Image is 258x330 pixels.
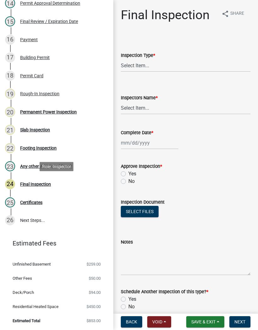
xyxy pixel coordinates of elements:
label: Yes [128,170,136,178]
span: Deck/Porch [13,290,34,294]
label: Complete Date [121,131,153,135]
span: Void [152,319,162,324]
i: share [222,10,229,18]
span: Next [234,319,245,324]
input: mm/dd/yyyy [121,136,178,149]
span: $50.00 [89,276,101,280]
label: Inspectors Name [121,96,158,100]
button: Save & Exit [186,316,224,327]
div: Final Inspection [20,182,51,186]
span: Back [126,319,137,324]
label: Yes [128,295,136,303]
span: $853.00 [87,319,101,323]
span: Other Fees [13,276,32,280]
div: 26 [5,215,15,225]
button: shareShare [216,8,249,20]
div: 17 [5,52,15,63]
label: Schedule Another Inspection of this type? [121,290,208,294]
div: 25 [5,197,15,207]
div: Any other Additional Fees? [20,164,72,168]
label: No [128,178,135,185]
div: Payment [20,37,38,42]
div: 22 [5,143,15,153]
label: Approve Inspection [121,164,162,169]
span: Save & Exit [191,319,216,324]
div: Rough-In Inspection [20,91,59,96]
span: Estimated Total [13,319,40,323]
div: 15 [5,16,15,26]
button: Next [229,316,250,327]
span: $94.00 [89,290,101,294]
span: $450.00 [87,305,101,309]
div: Permanent Power Inspection [20,110,77,114]
div: Building Permit [20,55,50,60]
div: Slab Inspection [20,128,50,132]
div: 21 [5,125,15,135]
span: Unfinished Basement [13,262,51,266]
span: Share [230,10,244,18]
button: Select files [121,206,159,217]
div: Footing Inspection [20,146,57,150]
label: No [128,303,135,311]
div: 16 [5,35,15,45]
div: Certificates [20,200,42,205]
div: Final Review / Expiration Date [20,19,78,24]
div: 23 [5,161,15,171]
button: Back [121,316,142,327]
a: Estimated Fees [5,237,103,250]
span: $259.00 [87,262,101,266]
label: Inspection Type [121,53,155,58]
div: 20 [5,107,15,117]
div: 19 [5,89,15,99]
div: Permit Card [20,74,43,78]
div: Permit Approval Determination [20,1,80,5]
label: Inspection Document [121,200,165,205]
div: 24 [5,179,15,189]
div: 18 [5,71,15,81]
span: Residential Heated Space [13,305,59,309]
h1: Final Inspection [121,8,210,23]
button: Void [147,316,171,327]
div: Role: Inspector [40,162,74,171]
label: Notes [121,240,133,245]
